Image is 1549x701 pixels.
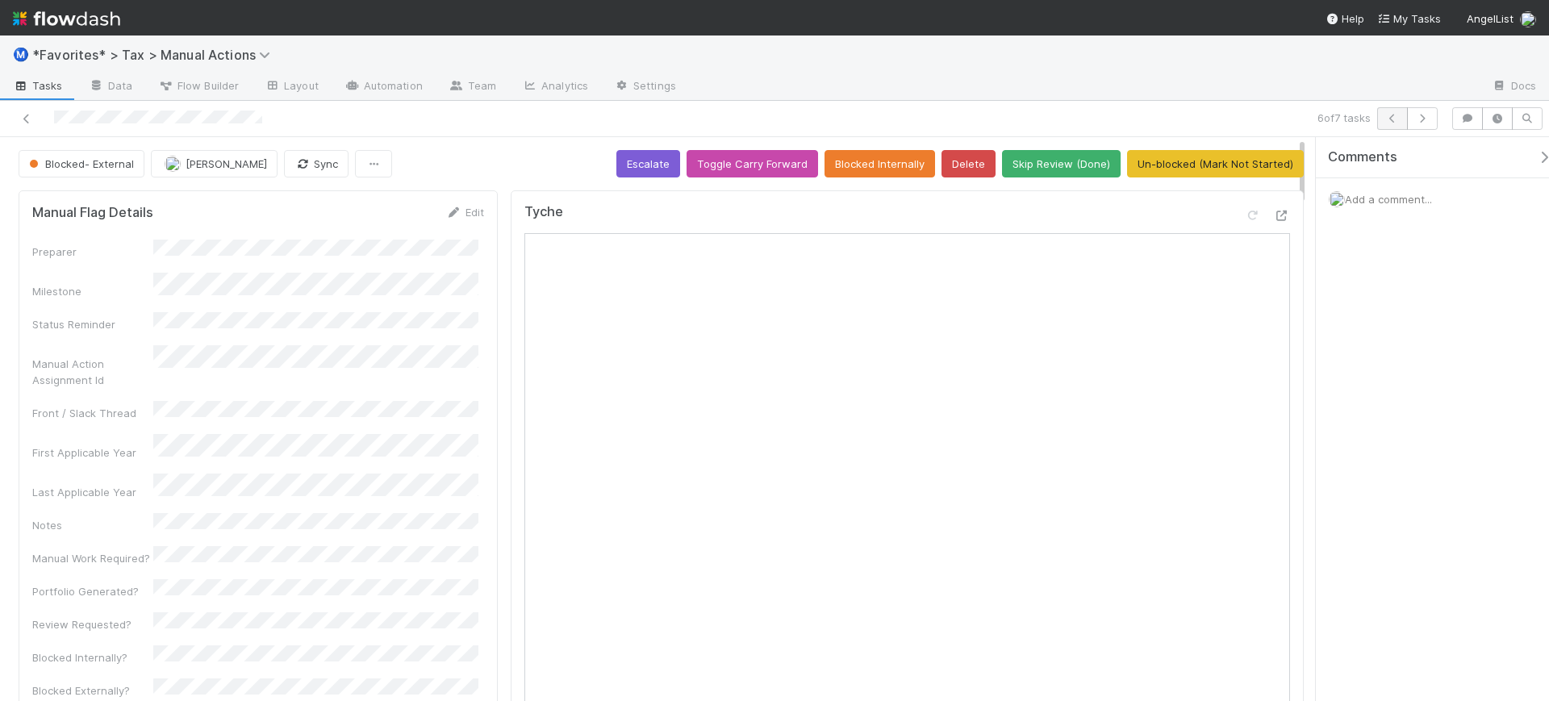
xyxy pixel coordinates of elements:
a: Team [436,74,509,100]
span: *Favorites* > Tax > Manual Actions [32,47,278,63]
span: [PERSON_NAME] [186,157,267,170]
div: Help [1326,10,1364,27]
a: Flow Builder [145,74,252,100]
button: Delete [942,150,996,177]
span: Add a comment... [1345,193,1432,206]
a: Settings [601,74,689,100]
div: Portfolio Generated? [32,583,153,599]
div: Status Reminder [32,316,153,332]
div: Blocked Internally? [32,649,153,666]
div: Milestone [32,283,153,299]
div: Front / Slack Thread [32,405,153,421]
div: Notes [32,517,153,533]
button: Sync [284,150,349,177]
button: Escalate [616,150,680,177]
img: avatar_711f55b7-5a46-40da-996f-bc93b6b86381.png [165,156,181,172]
div: Last Applicable Year [32,484,153,500]
img: avatar_711f55b7-5a46-40da-996f-bc93b6b86381.png [1520,11,1536,27]
span: My Tasks [1377,12,1441,25]
h5: Tyche [524,204,563,220]
span: Ⓜ️ [13,48,29,61]
button: Un-blocked (Mark Not Started) [1127,150,1304,177]
div: Manual Work Required? [32,550,153,566]
a: Automation [332,74,436,100]
span: Comments [1328,149,1397,165]
a: Data [76,74,145,100]
div: Blocked Externally? [32,682,153,699]
span: 6 of 7 tasks [1317,110,1371,126]
div: Preparer [32,244,153,260]
span: AngelList [1467,12,1514,25]
h5: Manual Flag Details [32,205,153,221]
a: Analytics [509,74,601,100]
div: Review Requested? [32,616,153,632]
a: Docs [1479,74,1549,100]
button: Toggle Carry Forward [687,150,818,177]
a: Layout [252,74,332,100]
a: Edit [446,206,484,219]
div: First Applicable Year [32,444,153,461]
div: Manual Action Assignment Id [32,356,153,388]
button: [PERSON_NAME] [151,150,278,177]
img: avatar_711f55b7-5a46-40da-996f-bc93b6b86381.png [1329,191,1345,207]
button: Blocked Internally [825,150,935,177]
span: Flow Builder [158,77,239,94]
span: Tasks [13,77,63,94]
a: My Tasks [1377,10,1441,27]
button: Skip Review (Done) [1002,150,1121,177]
img: logo-inverted-e16ddd16eac7371096b0.svg [13,5,120,32]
